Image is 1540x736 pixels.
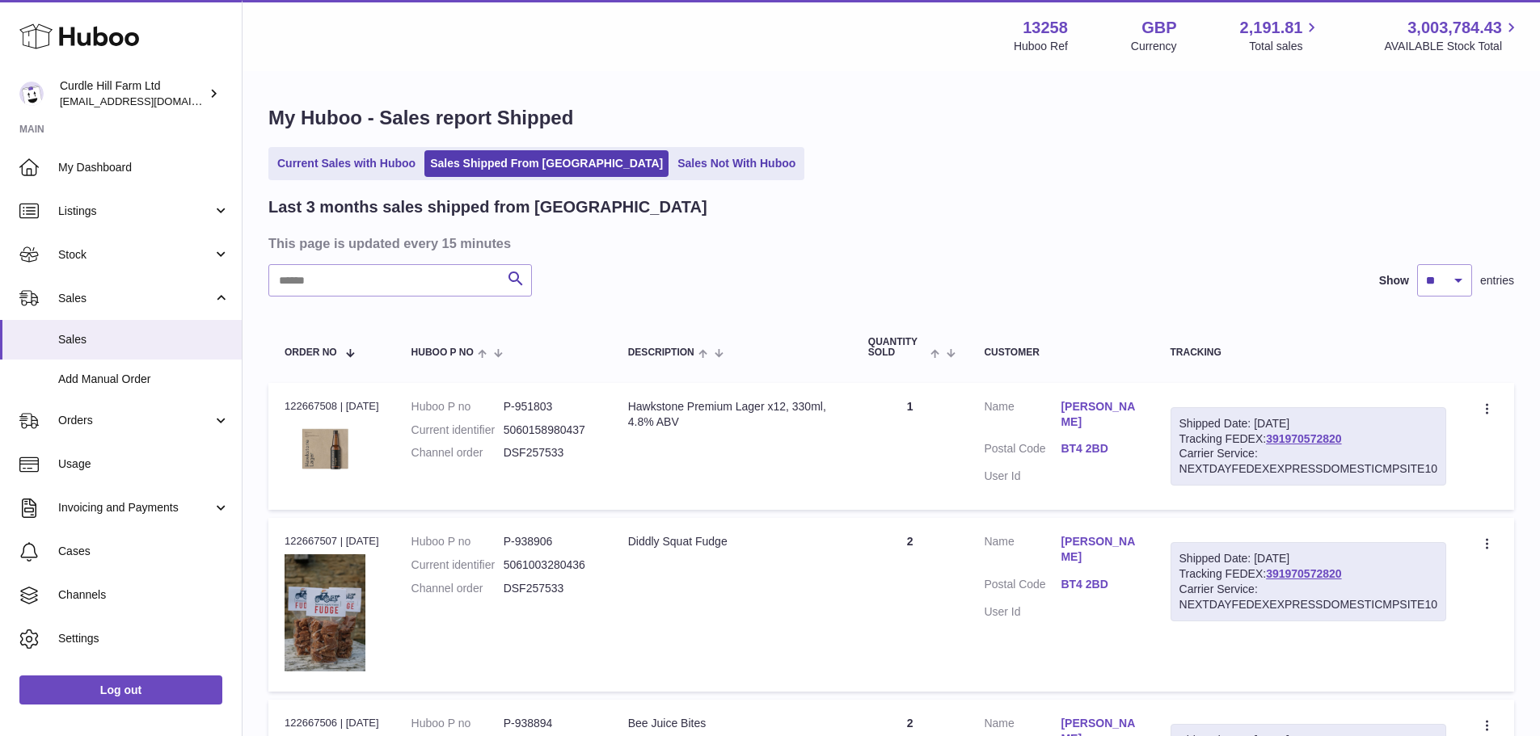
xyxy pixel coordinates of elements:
[852,383,968,511] td: 1
[1480,273,1514,288] span: entries
[1179,551,1437,566] div: Shipped Date: [DATE]
[628,534,836,549] div: Diddly Squat Fudge
[411,347,474,358] span: Huboo P no
[852,518,968,692] td: 2
[1384,39,1521,54] span: AVAILABLE Stock Total
[628,716,836,731] div: Bee Juice Bites
[411,557,504,573] dt: Current identifier
[272,150,421,177] a: Current Sales with Huboo
[628,347,694,358] span: Description
[984,577,1061,596] dt: Postal Code
[58,587,230,603] span: Channels
[504,534,596,549] dd: P-938906
[504,423,596,438] dd: 5060158980437
[984,399,1061,434] dt: Name
[1240,17,1303,39] span: 2,191.81
[868,337,926,358] span: Quantity Sold
[58,291,213,306] span: Sales
[424,150,669,177] a: Sales Shipped From [GEOGRAPHIC_DATA]
[285,418,365,479] img: 132581708521438.jpg
[411,423,504,438] dt: Current identifier
[268,234,1510,252] h3: This page is updated every 15 minutes
[984,441,1061,461] dt: Postal Code
[1179,446,1437,477] div: Carrier Service: NEXTDAYFEDEXEXPRESSDOMESTICMPSITE10
[60,78,205,109] div: Curdle Hill Farm Ltd
[58,544,230,559] span: Cases
[411,399,504,414] dt: Huboo P no
[1061,399,1137,430] a: [PERSON_NAME]
[1179,582,1437,612] div: Carrier Service: NEXTDAYFEDEXEXPRESSDOMESTICMPSITE10
[411,581,504,596] dt: Channel order
[1266,567,1341,580] a: 391970572820
[1061,577,1137,592] a: BT4 2BD
[60,95,238,107] span: [EMAIL_ADDRESS][DOMAIN_NAME]
[285,716,379,730] div: 122667506 | [DATE]
[285,399,379,414] div: 122667508 | [DATE]
[58,500,213,515] span: Invoicing and Payments
[1141,17,1176,39] strong: GBP
[504,716,596,731] dd: P-938894
[1249,39,1321,54] span: Total sales
[268,196,707,218] h2: Last 3 months sales shipped from [GEOGRAPHIC_DATA]
[1023,17,1068,39] strong: 13258
[58,372,230,387] span: Add Manual Order
[285,534,379,549] div: 122667507 | [DATE]
[58,456,230,472] span: Usage
[1179,416,1437,431] div: Shipped Date: [DATE]
[1266,432,1341,445] a: 391970572820
[1014,39,1068,54] div: Huboo Ref
[1061,534,1137,565] a: [PERSON_NAME]
[1240,17,1322,54] a: 2,191.81 Total sales
[1171,542,1446,621] div: Tracking FEDEX:
[411,716,504,731] dt: Huboo P no
[984,604,1061,620] dt: User Id
[1384,17,1521,54] a: 3,003,784.43 AVAILABLE Stock Total
[628,399,836,430] div: Hawkstone Premium Lager x12, 330ml, 4.8% ABV
[672,150,801,177] a: Sales Not With Huboo
[58,247,213,263] span: Stock
[504,399,596,414] dd: P-951803
[984,534,1061,569] dt: Name
[1171,347,1446,358] div: Tracking
[1171,407,1446,486] div: Tracking FEDEX:
[1379,273,1409,288] label: Show
[984,347,1137,358] div: Customer
[58,332,230,347] span: Sales
[58,160,230,175] span: My Dashboard
[504,557,596,573] dd: 5061003280436
[1407,17,1502,39] span: 3,003,784.43
[1131,39,1177,54] div: Currency
[285,347,337,358] span: Order No
[19,675,222,704] a: Log out
[504,581,596,596] dd: DSF257533
[411,534,504,549] dt: Huboo P no
[411,445,504,461] dt: Channel order
[504,445,596,461] dd: DSF257533
[19,82,44,106] img: internalAdmin-13258@internal.huboo.com
[58,413,213,428] span: Orders
[984,469,1061,484] dt: User Id
[58,204,213,219] span: Listings
[285,554,365,672] img: 132581705941774.jpg
[1061,441,1137,456] a: BT4 2BD
[268,105,1514,131] h1: My Huboo - Sales report Shipped
[58,631,230,646] span: Settings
